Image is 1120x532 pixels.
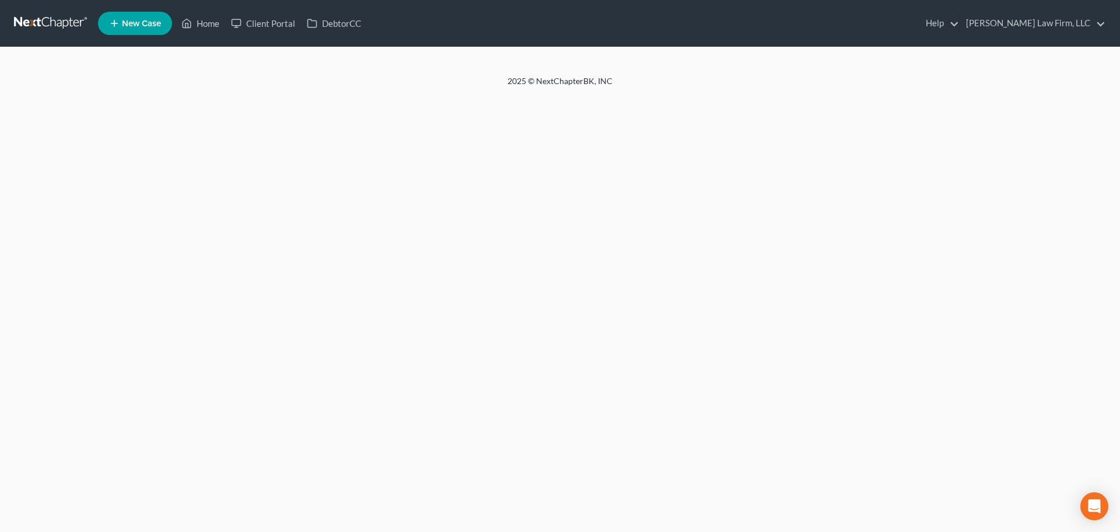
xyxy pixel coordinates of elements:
div: 2025 © NextChapterBK, INC [228,75,892,96]
a: DebtorCC [301,13,367,34]
new-legal-case-button: New Case [98,12,172,35]
a: Client Portal [225,13,301,34]
a: [PERSON_NAME] Law Firm, LLC [960,13,1105,34]
a: Home [176,13,225,34]
a: Help [920,13,959,34]
div: Open Intercom Messenger [1080,492,1108,520]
